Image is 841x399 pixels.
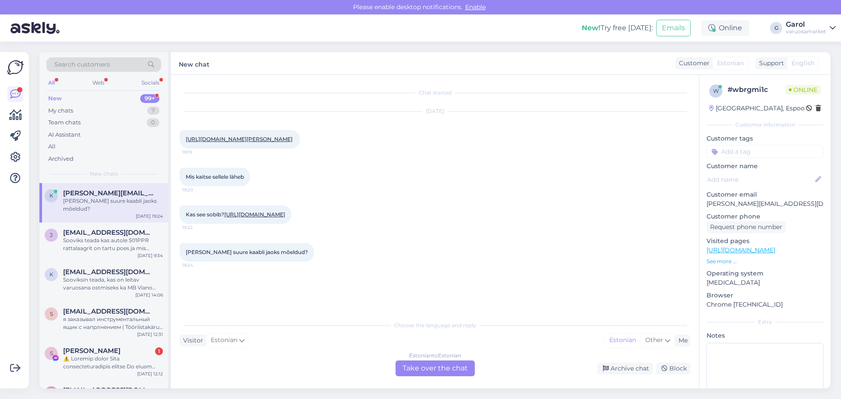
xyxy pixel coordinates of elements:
span: s [50,311,53,317]
span: English [792,59,814,68]
div: Chat started [180,89,690,97]
label: New chat [179,57,209,69]
div: Support [756,59,784,68]
div: Sooviksin teada, kas on leitav varuosana ostmiseks ka MB Viano bussile istet, millel on ISOFIX la... [63,276,163,292]
div: Customer information [707,121,823,129]
span: kaur.vaikene@gmail.com [63,268,154,276]
div: 0 [147,118,159,127]
div: Choose the language and reply [180,321,690,329]
div: Estonian [605,334,640,347]
div: 99+ [140,94,159,103]
a: Garolvaruosamarket [786,21,836,35]
div: [DATE] 9:34 [138,252,163,259]
span: 19:24 [182,262,215,268]
span: Sandra Bruno [63,347,120,355]
p: Customer tags [707,134,823,143]
span: Search customers [54,60,110,69]
div: New [48,94,62,103]
div: [DATE] [180,107,690,115]
div: [DATE] 12:31 [137,331,163,338]
span: k [49,271,53,278]
div: 7 [147,106,159,115]
span: 19:22 [182,224,215,231]
span: 1984andrei.v@gmail.com [63,386,154,394]
input: Add name [707,175,813,184]
span: 19:20 [182,187,215,193]
a: [URL][DOMAIN_NAME] [224,211,285,218]
div: Customer [675,59,710,68]
div: [DATE] 14:06 [135,292,163,298]
span: Kas see sobib? [186,211,285,218]
div: Block [656,363,690,374]
div: My chats [48,106,73,115]
span: jaanaloh@gmail.com [63,229,154,237]
span: stsepkin2004@bk.ru [63,307,154,315]
span: Other [645,336,663,344]
div: All [48,142,56,151]
div: Online [701,20,749,36]
b: New! [582,24,601,32]
span: Online [785,85,821,95]
div: Team chats [48,118,81,127]
div: Extra [707,318,823,326]
div: Socials [140,77,161,88]
p: Notes [707,331,823,340]
p: [MEDICAL_DATA] [707,278,823,287]
span: Estonian [717,59,744,68]
p: [PERSON_NAME][EMAIL_ADDRESS][DOMAIN_NAME] [707,199,823,208]
div: Garol [786,21,826,28]
p: Visited pages [707,237,823,246]
div: varuosamarket [786,28,826,35]
img: Askly Logo [7,59,24,76]
div: All [46,77,57,88]
span: kristo.kuldma@hotmail.com [63,189,154,197]
div: Archived [48,155,74,163]
span: w [713,88,719,94]
div: [DATE] 19:24 [136,213,163,219]
div: 1 [155,347,163,355]
div: Sooviks teada kas autole 501PPR rattalaagrit on tartu poes ja mis hinnaga [63,237,163,252]
p: Browser [707,291,823,300]
span: Mis kaitse sellele läheb [186,173,244,180]
div: Take over the chat [396,360,475,376]
p: Operating system [707,269,823,278]
p: Customer name [707,162,823,171]
span: Estonian [211,335,237,345]
div: [DATE] 12:12 [137,371,163,377]
div: Web [91,77,106,88]
div: [GEOGRAPHIC_DATA], Espoo [709,104,805,113]
button: Emails [656,20,691,36]
div: G [770,22,782,34]
div: я заказывал инструментальный ящик с напрлнением ( Tööriistakäru 252-osa Högert technik) а получил... [63,315,163,331]
div: [PERSON_NAME] suure kaabli jaoks mõeldud? [63,197,163,213]
div: ⚠️ Loremip dolor Sita consecteturadipis elitse Do eiusm Temp incididuntut laboreet. Dolorem aliqu... [63,355,163,371]
input: Add a tag [707,145,823,158]
span: k [49,192,53,199]
div: AI Assistant [48,131,81,139]
div: Archive chat [597,363,653,374]
p: Chrome [TECHNICAL_ID] [707,300,823,309]
span: j [50,232,53,238]
p: Customer email [707,190,823,199]
div: Request phone number [707,221,786,233]
p: See more ... [707,258,823,265]
div: Visitor [180,336,203,345]
div: # wbrgmi1c [728,85,785,95]
a: [URL][DOMAIN_NAME][PERSON_NAME] [186,136,293,142]
span: 19:19 [182,149,215,155]
div: Try free [DATE]: [582,23,653,33]
span: S [50,350,53,357]
a: [URL][DOMAIN_NAME] [707,246,775,254]
div: Estonian to Estonian [409,352,461,360]
span: Enable [463,3,488,11]
p: Customer phone [707,212,823,221]
div: Me [675,336,688,345]
span: New chats [90,170,118,178]
span: [PERSON_NAME] suure kaabli jaoks mõeldud? [186,249,308,255]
